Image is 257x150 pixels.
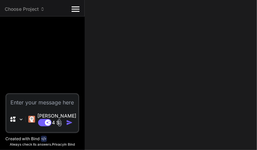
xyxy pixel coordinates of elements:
img: icon [66,119,73,126]
span: Privacy [52,142,64,146]
img: bind-logo [41,136,47,142]
p: Created with Bind [5,136,39,142]
img: attachment [56,119,63,127]
img: Pick Models [18,117,24,122]
p: Always check its answers. in Bind [5,142,79,147]
img: Claude 4 Sonnet [28,116,35,123]
span: Choose Project [5,6,45,12]
p: [PERSON_NAME] 4 S.. [38,112,77,126]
